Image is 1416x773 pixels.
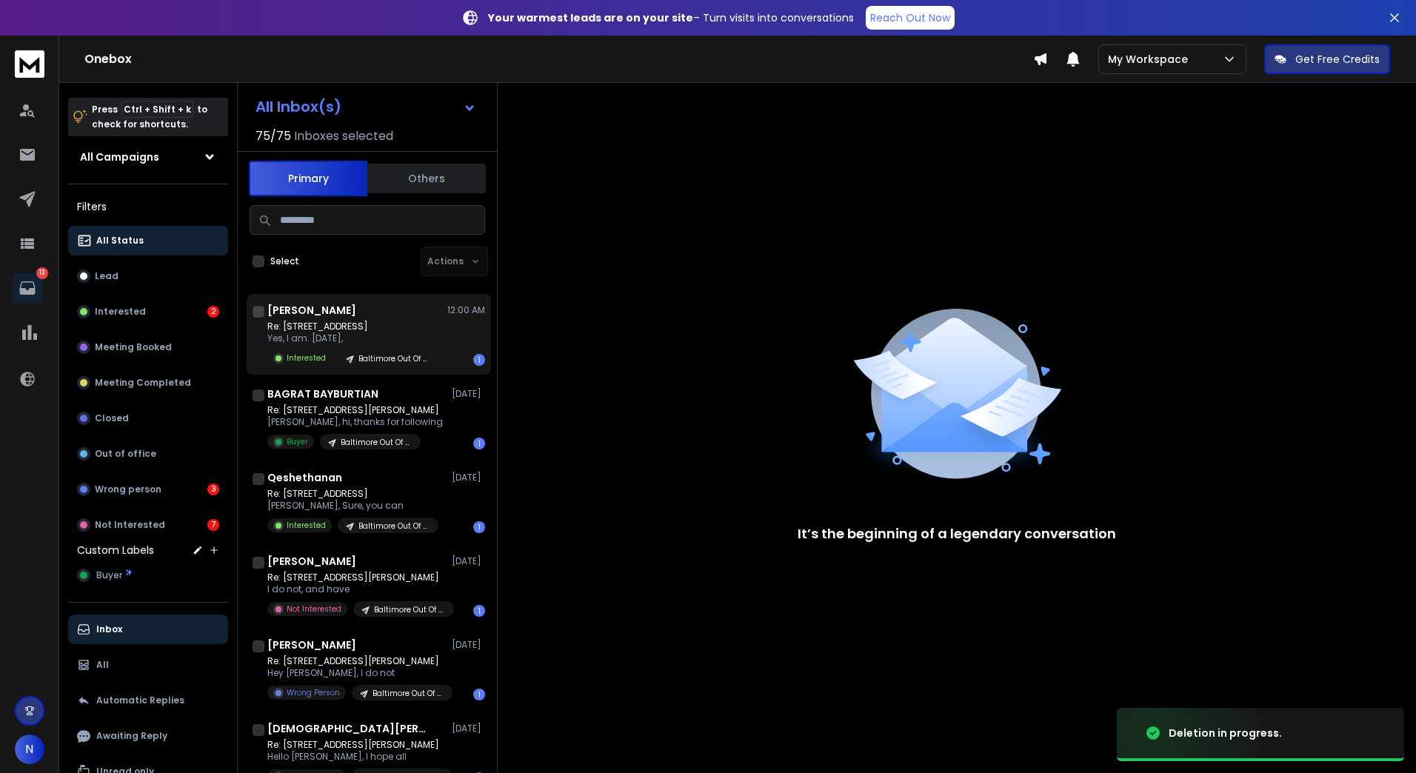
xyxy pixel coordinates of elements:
[267,500,438,512] p: [PERSON_NAME], Sure, you can
[68,475,228,504] button: Wrong person3
[80,150,159,164] h1: All Campaigns
[267,321,438,332] p: Re: [STREET_ADDRESS]
[287,603,341,615] p: Not Interested
[96,695,184,706] p: Automatic Replies
[96,730,167,742] p: Awaiting Reply
[96,235,144,247] p: All Status
[267,470,342,485] h1: Qeshethanan
[68,560,228,590] button: Buyer
[287,352,326,364] p: Interested
[267,332,438,344] p: Yes, I am. [DATE],
[68,650,228,680] button: All
[95,270,118,282] p: Lead
[68,332,228,362] button: Meeting Booked
[15,734,44,764] button: N
[68,261,228,291] button: Lead
[341,437,412,448] p: Baltimore Out Of State Home Owners
[95,341,172,353] p: Meeting Booked
[452,639,485,651] p: [DATE]
[207,519,219,531] div: 7
[267,638,356,652] h1: [PERSON_NAME]
[447,304,485,316] p: 12:00 AM
[256,127,291,145] span: 75 / 75
[95,412,129,424] p: Closed
[95,377,191,389] p: Meeting Completed
[473,438,485,449] div: 1
[1264,44,1390,74] button: Get Free Credits
[68,297,228,327] button: Interested2
[68,510,228,540] button: Not Interested7
[267,404,443,416] p: Re: [STREET_ADDRESS][PERSON_NAME]
[374,604,445,615] p: Baltimore Out Of State Home Owners
[358,521,430,532] p: Baltimore Out Of State Home Owners
[373,688,444,699] p: Baltimore Out Of State Home Owners
[267,303,356,318] h1: [PERSON_NAME]
[287,520,326,531] p: Interested
[244,92,488,121] button: All Inbox(s)
[287,687,340,698] p: Wrong Person
[68,404,228,433] button: Closed
[13,273,42,303] a: 13
[68,615,228,644] button: Inbox
[68,226,228,255] button: All Status
[452,555,485,567] p: [DATE]
[207,483,219,495] div: 3
[68,196,228,217] h3: Filters
[121,101,193,118] span: Ctrl + Shift + k
[68,721,228,751] button: Awaiting Reply
[267,721,430,736] h1: [DEMOGRAPHIC_DATA][PERSON_NAME]
[473,354,485,366] div: 1
[267,572,445,583] p: Re: [STREET_ADDRESS][PERSON_NAME]
[68,439,228,469] button: Out of office
[358,353,430,364] p: Baltimore Out Of State Home Owners
[95,306,146,318] p: Interested
[95,519,165,531] p: Not Interested
[473,689,485,700] div: 1
[267,554,356,569] h1: [PERSON_NAME]
[249,161,367,196] button: Primary
[452,472,485,483] p: [DATE]
[294,127,393,145] h3: Inboxes selected
[870,10,950,25] p: Reach Out Now
[267,751,445,763] p: Hello [PERSON_NAME], I hope all
[256,99,341,114] h1: All Inbox(s)
[488,10,693,25] strong: Your warmest leads are on your site
[1295,52,1380,67] p: Get Free Credits
[267,655,445,667] p: Re: [STREET_ADDRESS][PERSON_NAME]
[68,142,228,172] button: All Campaigns
[367,162,486,195] button: Others
[270,255,299,267] label: Select
[68,368,228,398] button: Meeting Completed
[473,605,485,617] div: 1
[267,739,445,751] p: Re: [STREET_ADDRESS][PERSON_NAME]
[95,483,161,495] p: Wrong person
[15,50,44,78] img: logo
[207,306,219,318] div: 2
[92,102,207,132] p: Press to check for shortcuts.
[68,686,228,715] button: Automatic Replies
[1169,726,1282,740] div: Deletion in progress.
[452,388,485,400] p: [DATE]
[96,659,109,671] p: All
[36,267,48,279] p: 13
[473,521,485,533] div: 1
[95,448,156,460] p: Out of office
[84,50,1033,68] h1: Onebox
[96,623,122,635] p: Inbox
[798,523,1116,544] p: It’s the beginning of a legendary conversation
[488,10,854,25] p: – Turn visits into conversations
[267,667,445,679] p: Hey [PERSON_NAME], I do not
[1108,52,1194,67] p: My Workspace
[267,386,378,401] h1: BAGRAT BAYBURTIAN
[77,543,154,558] h3: Custom Labels
[866,6,955,30] a: Reach Out Now
[267,583,445,595] p: I do not, and have
[287,436,308,447] p: Buyer
[267,488,438,500] p: Re: [STREET_ADDRESS]
[96,569,122,581] span: Buyer
[452,723,485,734] p: [DATE]
[267,416,443,428] p: [PERSON_NAME], hi, thanks for following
